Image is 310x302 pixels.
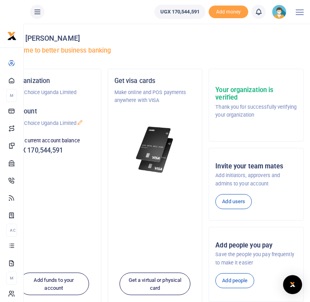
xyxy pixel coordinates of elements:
h4: Hello [PERSON_NAME] [6,34,304,43]
a: profile-user [272,5,289,19]
p: MultiChoice Uganda Limited [13,119,95,127]
h5: Your organization is verified [215,86,297,102]
h5: Get visa cards [114,77,196,85]
a: logo-small logo-large logo-large [7,32,17,38]
a: Get a virtual or physical card [120,273,190,295]
p: MultiChoice Uganda Limited [13,89,95,96]
h5: Account [13,108,95,115]
img: profile-user [272,5,286,19]
li: Ac [6,224,17,237]
p: Make online and POS payments anywhere with VISA [114,89,196,105]
div: Open Intercom Messenger [283,275,302,294]
h5: Invite your team mates [215,162,297,170]
a: Add people [215,273,254,288]
li: M [6,89,17,102]
h5: Organization [13,77,95,85]
a: UGX 170,544,591 [154,5,206,19]
a: Add funds to your account [19,273,89,295]
li: Toup your wallet [209,6,248,19]
span: Add money [209,6,248,19]
h5: Welcome to better business banking [6,47,304,55]
p: Your current account balance [13,137,95,145]
span: UGX 170,544,591 [160,8,200,16]
li: Wallet ballance [151,5,209,19]
a: Add money [209,8,248,14]
p: Save the people you pay frequently to make it easier [215,251,297,267]
h5: Add people you pay [215,242,297,249]
img: logo-small [7,31,17,41]
img: xente-_physical_cards.png [135,124,175,176]
h5: UGX 170,544,591 [13,147,95,155]
a: Add users [215,194,252,209]
p: Add initiators, approvers and admins to your account [215,172,297,188]
p: Thank you for successfully verifying your organization [215,103,297,119]
li: M [6,272,17,285]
